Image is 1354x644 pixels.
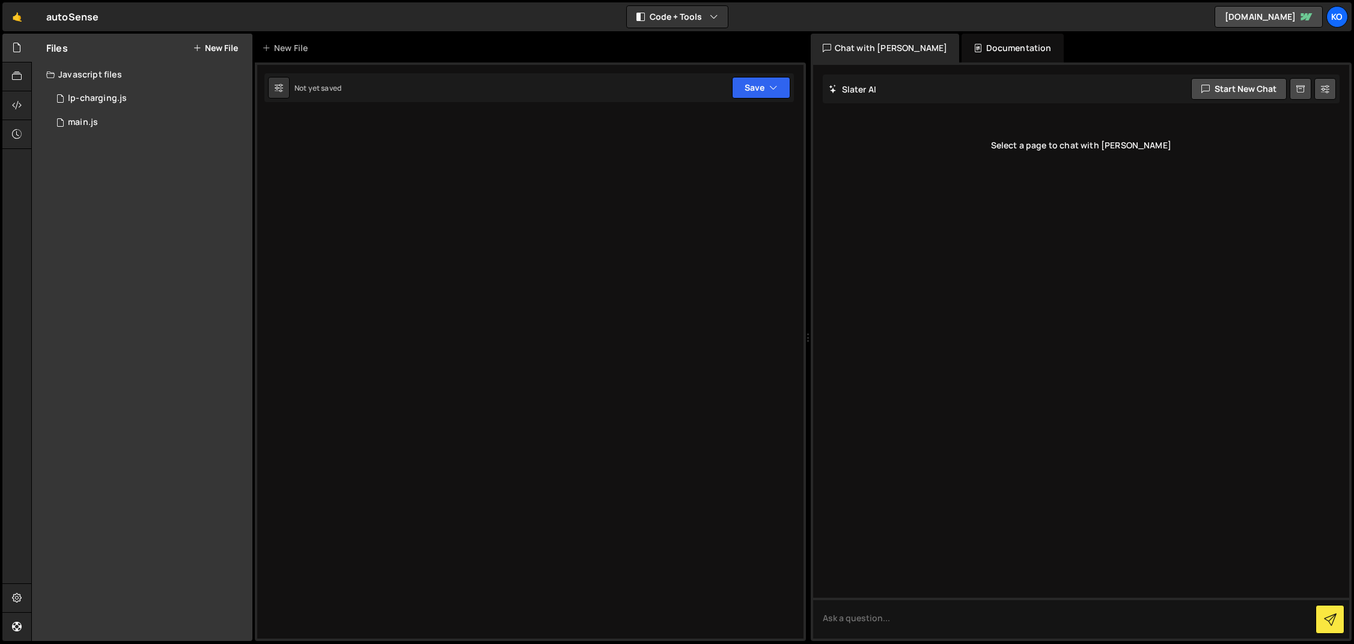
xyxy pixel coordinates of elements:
[829,84,877,95] h2: Slater AI
[46,41,68,55] h2: Files
[46,87,252,111] div: 16698/45623.js
[1191,78,1287,100] button: Start new chat
[811,34,960,62] div: Chat with [PERSON_NAME]
[46,10,99,24] div: autoSense
[2,2,32,31] a: 🤙
[46,111,252,135] div: 16698/45622.js
[68,117,98,128] div: main.js
[262,42,313,54] div: New File
[68,93,127,104] div: lp-charging.js
[32,62,252,87] div: Javascript files
[962,34,1063,62] div: Documentation
[1215,6,1323,28] a: [DOMAIN_NAME]
[732,77,790,99] button: Save
[1326,6,1348,28] a: KO
[193,43,238,53] button: New File
[627,6,728,28] button: Code + Tools
[294,83,341,93] div: Not yet saved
